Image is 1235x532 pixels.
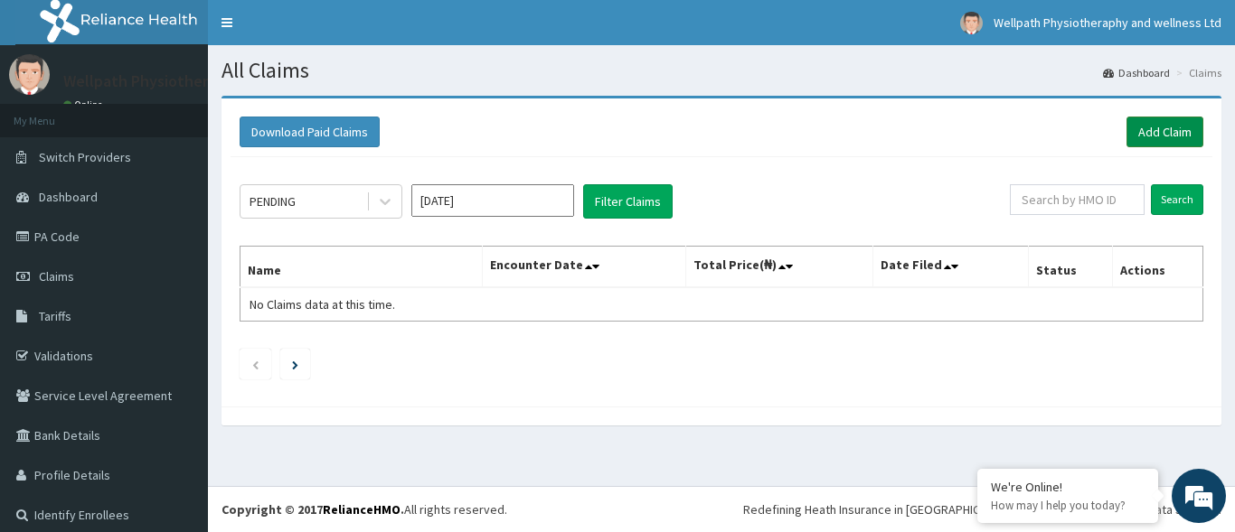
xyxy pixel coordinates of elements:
[991,498,1145,513] p: How may I help you today?
[240,247,483,288] th: Name
[960,12,983,34] img: User Image
[1151,184,1203,215] input: Search
[991,479,1145,495] div: We're Online!
[583,184,673,219] button: Filter Claims
[1103,65,1170,80] a: Dashboard
[411,184,574,217] input: Select Month and Year
[994,14,1221,31] span: Wellpath Physiotheraphy and wellness Ltd
[222,501,404,518] strong: Copyright © 2017 .
[39,268,74,285] span: Claims
[1029,247,1113,288] th: Status
[1112,247,1202,288] th: Actions
[208,486,1235,532] footer: All rights reserved.
[63,73,366,89] p: Wellpath Physiotheraphy and wellness Ltd
[222,59,1221,82] h1: All Claims
[1172,65,1221,80] li: Claims
[1127,117,1203,147] a: Add Claim
[292,356,298,372] a: Next page
[250,296,395,313] span: No Claims data at this time.
[250,192,296,210] div: PENDING
[323,501,401,518] a: RelianceHMO
[483,247,685,288] th: Encounter Date
[63,98,107,111] a: Online
[1010,184,1145,215] input: Search by HMO ID
[39,308,71,324] span: Tariffs
[39,189,98,205] span: Dashboard
[685,247,873,288] th: Total Price(₦)
[9,54,50,95] img: User Image
[240,117,380,147] button: Download Paid Claims
[743,500,1221,518] div: Redefining Heath Insurance in [GEOGRAPHIC_DATA] using Telemedicine and Data Science!
[251,356,259,372] a: Previous page
[39,149,131,165] span: Switch Providers
[873,247,1029,288] th: Date Filed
